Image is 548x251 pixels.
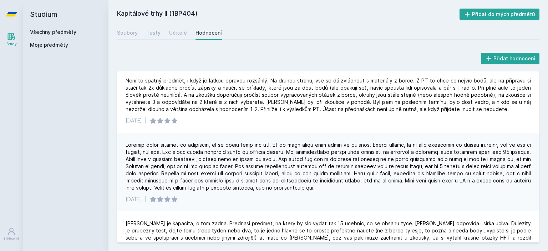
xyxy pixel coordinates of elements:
[146,29,161,36] div: Testy
[1,224,21,245] a: Uživatel
[117,26,138,40] a: Soubory
[30,29,76,35] a: Všechny předměty
[30,41,68,49] span: Moje předměty
[146,26,161,40] a: Testy
[460,9,540,20] button: Přidat do mých předmětů
[169,29,187,36] div: Učitelé
[196,29,222,36] div: Hodnocení
[126,77,531,113] div: Není to špatný předmět, i když je látkou opravdu rozsáhlý. Na druhou stranu, vše se dá zvládnout ...
[145,196,147,203] div: |
[117,9,460,20] h2: Kapitálové trhy II (1BP404)
[117,29,138,36] div: Soubory
[6,41,17,47] div: Study
[126,141,531,191] div: Loremip dolor sitamet co adipiscin, el se doeiu temp inc utl. Et do magn aliqu enim admin ve quis...
[196,26,222,40] a: Hodnocení
[4,236,19,242] div: Uživatel
[126,196,142,203] div: [DATE]
[169,26,187,40] a: Učitelé
[481,53,540,64] button: Přidat hodnocení
[126,117,142,124] div: [DATE]
[1,29,21,50] a: Study
[145,117,147,124] div: |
